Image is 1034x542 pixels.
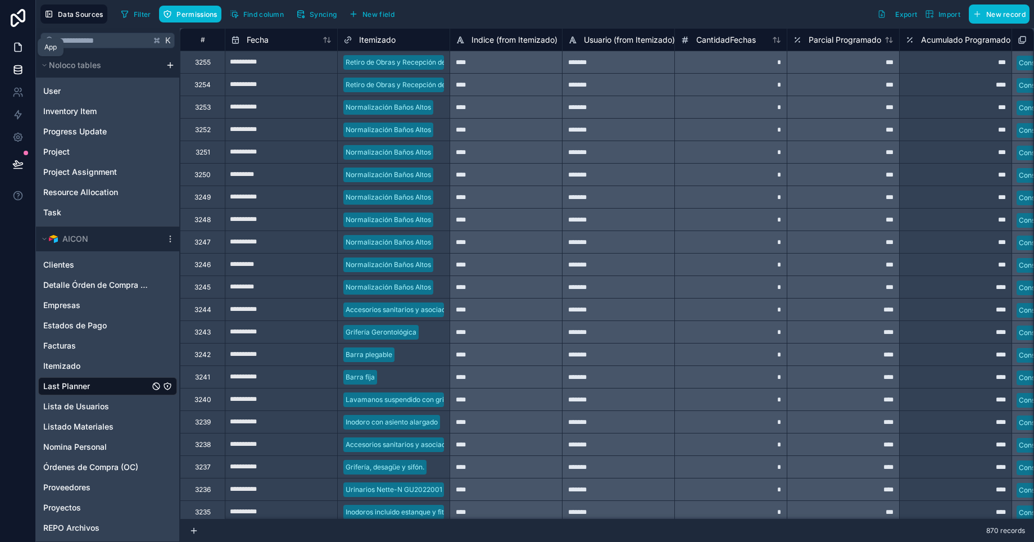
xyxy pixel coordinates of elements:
[194,170,211,179] div: 3250
[134,10,151,19] span: Filter
[346,305,584,315] div: Accesorios sanitarios y asociados a artefactos baño accesibilidad universal
[584,34,675,46] span: Usuario (from Itemizado)
[346,372,375,382] div: Barra fija
[40,4,107,24] button: Data Sources
[921,34,1010,46] span: Acumulado Programado
[696,34,756,46] span: CantidadFechas
[346,237,431,247] div: Normalización Baños Altos
[809,34,881,46] span: Parcial Programado
[194,80,211,89] div: 3254
[195,485,211,494] div: 3236
[346,282,431,292] div: Normalización Baños Altos
[346,350,392,360] div: Barra plegable
[346,125,431,135] div: Normalización Baños Altos
[195,440,211,449] div: 3238
[346,260,431,270] div: Normalización Baños Altos
[159,6,225,22] a: Permissions
[194,283,211,292] div: 3245
[226,6,288,22] button: Find column
[346,417,438,427] div: Inodoro con asiento alargado
[346,440,493,450] div: Accesorios sanitarios y asociados a artefactos
[346,192,431,202] div: Normalización Baños Altos
[195,418,211,427] div: 3239
[346,57,488,67] div: Retiro de Obras y Recepción de Documentos
[194,193,211,202] div: 3249
[243,10,284,19] span: Find column
[986,526,1025,535] span: 870 records
[346,327,416,337] div: Grifería Gerontológica
[292,6,345,22] a: Syncing
[471,34,557,46] span: Indice (from Itemizado)
[938,10,960,19] span: Import
[292,6,341,22] button: Syncing
[346,507,483,517] div: Inodoros incluido estanque y fitting AKIM-N
[195,508,211,517] div: 3235
[346,80,488,90] div: Retiro de Obras y Recepción de Documentos
[195,58,211,67] div: 3255
[362,10,394,19] span: New field
[194,215,211,224] div: 3248
[346,170,431,180] div: Normalización Baños Altos
[58,10,103,19] span: Data Sources
[895,10,917,19] span: Export
[346,102,431,112] div: Normalización Baños Altos
[159,6,221,22] button: Permissions
[194,260,211,269] div: 3246
[194,238,211,247] div: 3247
[921,4,964,24] button: Import
[194,328,211,337] div: 3243
[194,350,211,359] div: 3242
[44,43,57,52] div: App
[189,35,216,44] div: #
[964,4,1030,24] a: New record
[247,34,269,46] span: Fecha
[969,4,1030,24] button: New record
[346,395,504,405] div: Lavamanos suspendido con grifería gerontológica
[164,37,172,44] span: K
[196,148,210,157] div: 3251
[195,125,211,134] div: 3252
[176,10,217,19] span: Permissions
[194,395,211,404] div: 3240
[310,10,337,19] span: Syncing
[873,4,921,24] button: Export
[986,10,1026,19] span: New record
[195,463,211,472] div: 3237
[346,147,431,157] div: Normalización Baños Altos
[194,305,211,314] div: 3244
[346,462,424,472] div: Grifería, desagüe y sifón.
[195,103,211,112] div: 3253
[346,485,498,495] div: Urinarios Nette-N GU2022001 + Complementos
[359,34,396,46] span: Itemizado
[116,6,155,22] button: Filter
[345,6,398,22] button: New field
[346,215,431,225] div: Normalización Baños Altos
[195,373,210,382] div: 3241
